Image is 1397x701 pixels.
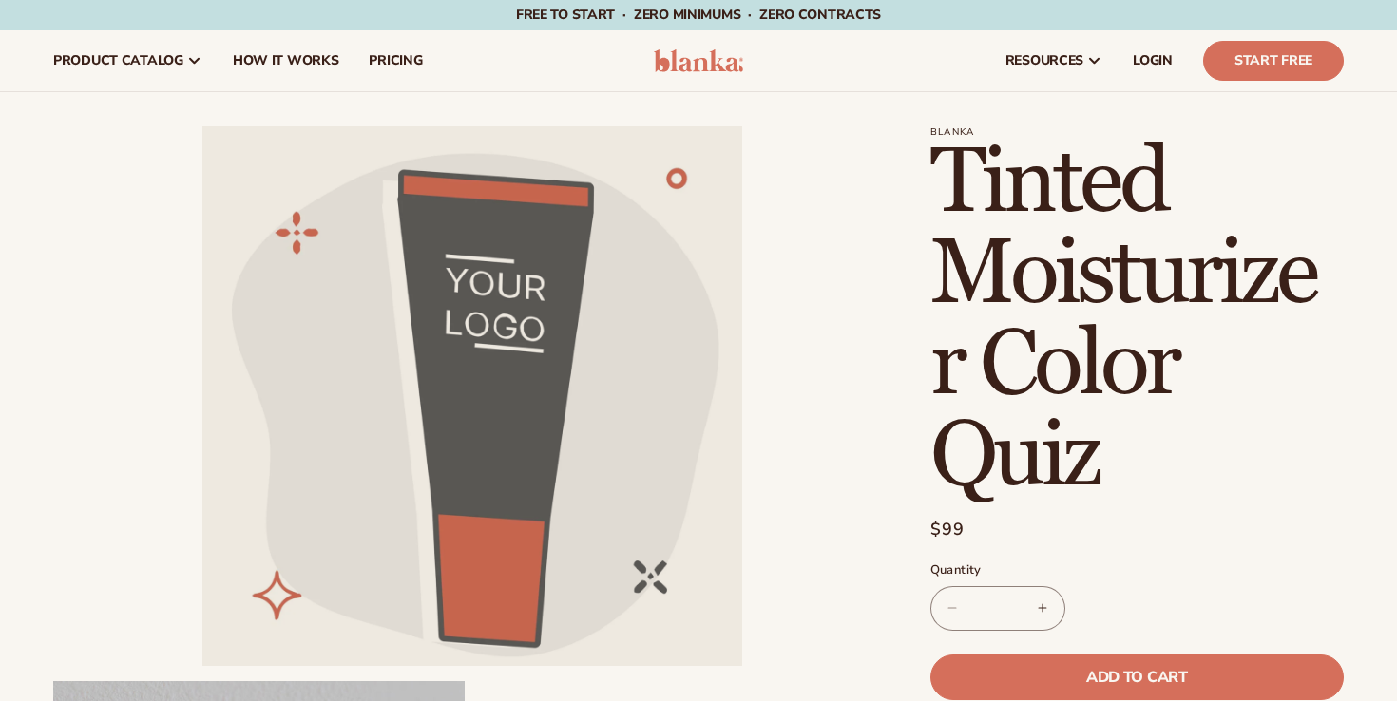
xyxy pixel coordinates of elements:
span: resources [1005,53,1083,68]
a: LOGIN [1118,30,1188,91]
span: pricing [369,53,422,68]
span: Free to start · ZERO minimums · ZERO contracts [516,6,881,24]
span: Add to cart [1086,670,1187,685]
a: Start Free [1203,41,1344,81]
a: resources [990,30,1118,91]
a: product catalog [38,30,218,91]
span: $99 [930,517,966,542]
h1: Tinted Moisturizer Color Quiz [930,138,1344,502]
span: How It Works [233,53,339,68]
a: pricing [354,30,437,91]
span: LOGIN [1133,53,1173,68]
label: Quantity [930,561,1344,580]
button: Add to cart [930,654,1344,700]
p: Blanka [930,126,1344,138]
a: How It Works [218,30,354,91]
img: logo [654,49,744,72]
span: product catalog [53,53,183,68]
